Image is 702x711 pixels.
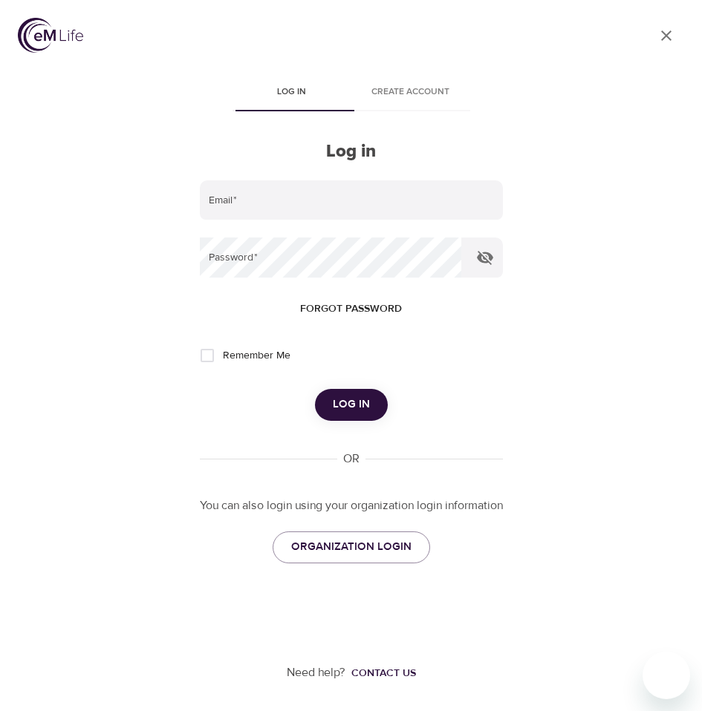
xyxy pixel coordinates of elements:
[360,85,461,100] span: Create account
[18,18,83,53] img: logo
[345,666,416,681] a: Contact us
[643,652,690,699] iframe: Button to launch messaging window
[200,497,503,514] p: You can also login using your organization login information
[200,76,503,111] div: disabled tabs example
[291,537,412,557] span: ORGANIZATION LOGIN
[241,85,342,100] span: Log in
[300,300,402,318] span: Forgot password
[287,664,345,681] p: Need help?
[273,531,430,563] a: ORGANIZATION LOGIN
[337,450,365,468] div: OR
[200,141,503,163] h2: Log in
[315,389,388,420] button: Log in
[223,348,290,364] span: Remember Me
[294,295,408,323] button: Forgot password
[351,666,416,681] div: Contact us
[333,395,370,414] span: Log in
[649,18,684,53] a: close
